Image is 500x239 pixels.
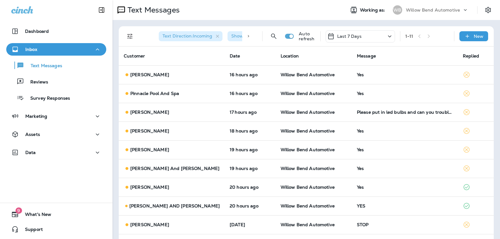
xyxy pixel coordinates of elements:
[281,53,299,59] span: Location
[357,166,453,171] div: Yes
[405,34,413,39] div: 1 - 11
[25,132,40,137] p: Assets
[130,72,169,77] p: [PERSON_NAME]
[162,33,212,39] span: Text Direction : Incoming
[357,185,453,190] div: Yes
[281,72,335,77] span: Willow Bend Automotive
[281,166,335,171] span: Willow Bend Automotive
[6,208,106,221] button: 9What's New
[24,79,48,85] p: Reviews
[357,147,453,152] div: Yes
[24,63,62,69] p: Text Messages
[130,166,219,171] p: [PERSON_NAME] And [PERSON_NAME]
[124,53,145,59] span: Customer
[230,185,271,190] p: Oct 5, 2025 11:11 AM
[125,5,180,15] p: Text Messages
[230,91,271,96] p: Oct 5, 2025 02:19 PM
[474,34,483,39] p: New
[130,185,169,190] p: [PERSON_NAME]
[130,110,169,115] p: [PERSON_NAME]
[230,222,271,227] p: Oct 4, 2025 03:12 PM
[357,110,453,115] div: Please put in led bulbs and can you troubleshoot shoot why fob won't connect.
[6,25,106,37] button: Dashboard
[281,184,335,190] span: Willow Bend Automotive
[281,128,335,134] span: Willow Bend Automotive
[482,4,494,16] button: Settings
[6,43,106,56] button: Inbox
[231,33,307,39] span: Show Start/Stop/Unsubscribe : true
[463,53,479,59] span: Replied
[360,7,387,13] span: Working as:
[15,207,22,214] span: 9
[267,30,280,42] button: Search Messages
[6,110,106,122] button: Marketing
[281,203,335,209] span: Willow Bend Automotive
[93,4,110,16] button: Collapse Sidebar
[6,59,106,72] button: Text Messages
[6,128,106,141] button: Assets
[357,222,453,227] div: STOP
[19,227,43,234] span: Support
[6,75,106,88] button: Reviews
[357,53,376,59] span: Message
[230,203,271,208] p: Oct 5, 2025 11:10 AM
[25,29,49,34] p: Dashboard
[6,223,106,236] button: Support
[357,128,453,133] div: Yes
[6,91,106,104] button: Survey Responses
[230,53,240,59] span: Date
[129,203,220,208] p: [PERSON_NAME] AND [PERSON_NAME]
[130,128,169,133] p: [PERSON_NAME]
[230,147,271,152] p: Oct 5, 2025 12:09 PM
[227,31,317,41] div: Show Start/Stop/Unsubscribe:true
[406,7,460,12] p: Willow Bend Automotive
[281,109,335,115] span: Willow Bend Automotive
[25,114,47,119] p: Marketing
[130,147,169,152] p: [PERSON_NAME]
[124,30,136,42] button: Filters
[130,91,179,96] p: Pinnacle Pool And Spa
[230,72,271,77] p: Oct 5, 2025 02:35 PM
[25,47,37,52] p: Inbox
[130,222,169,227] p: [PERSON_NAME]
[230,166,271,171] p: Oct 5, 2025 11:40 AM
[281,147,335,152] span: Willow Bend Automotive
[230,128,271,133] p: Oct 5, 2025 12:18 PM
[299,31,315,41] p: Auto refresh
[357,203,453,208] div: YES
[357,72,453,77] div: Yes
[281,222,335,227] span: Willow Bend Automotive
[337,34,362,39] p: Last 7 Days
[24,96,70,102] p: Survey Responses
[159,31,222,41] div: Text Direction:Incoming
[393,5,402,15] div: WB
[6,146,106,159] button: Data
[281,91,335,96] span: Willow Bend Automotive
[230,110,271,115] p: Oct 5, 2025 01:32 PM
[357,91,453,96] div: Yes
[25,150,36,155] p: Data
[19,212,51,219] span: What's New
